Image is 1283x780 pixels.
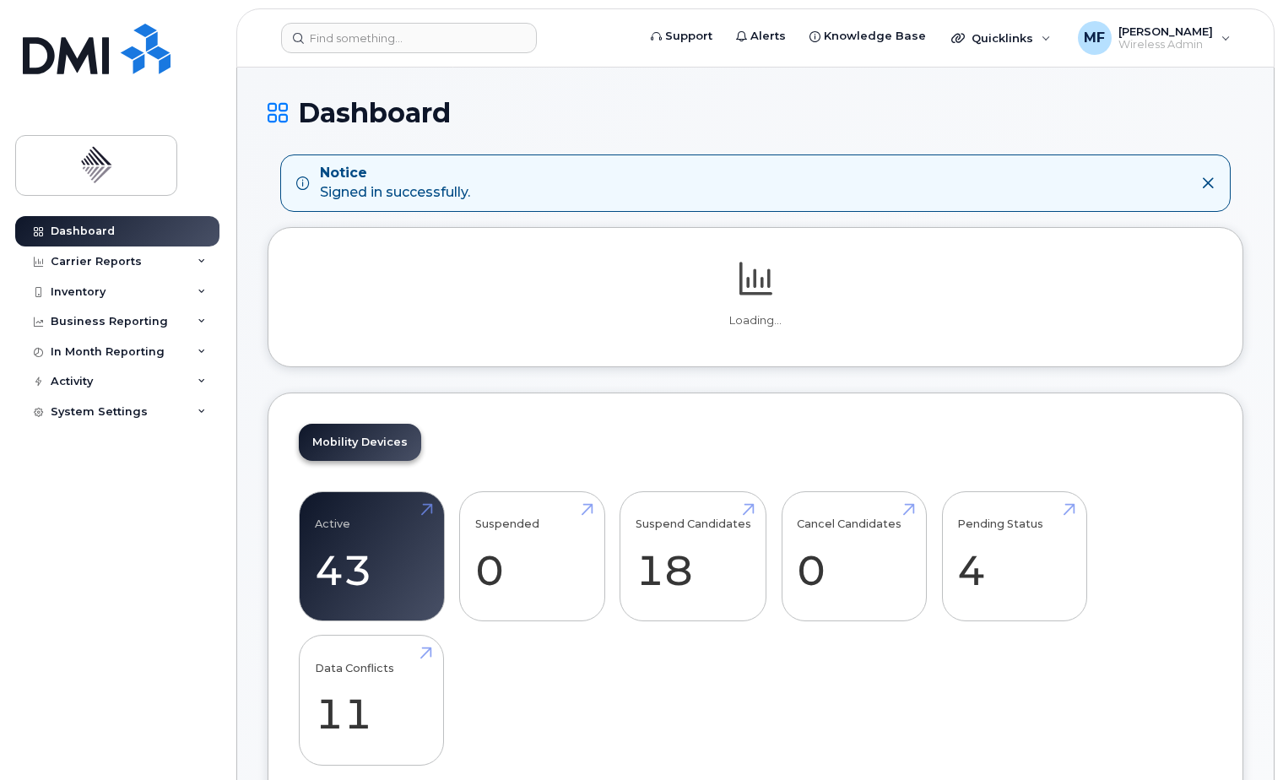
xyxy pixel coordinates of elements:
[320,164,470,183] strong: Notice
[315,645,429,756] a: Data Conflicts 11
[636,501,751,612] a: Suspend Candidates 18
[299,313,1212,328] p: Loading...
[475,501,589,612] a: Suspended 0
[320,164,470,203] div: Signed in successfully.
[797,501,911,612] a: Cancel Candidates 0
[315,501,429,612] a: Active 43
[268,98,1243,127] h1: Dashboard
[957,501,1071,612] a: Pending Status 4
[299,424,421,461] a: Mobility Devices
